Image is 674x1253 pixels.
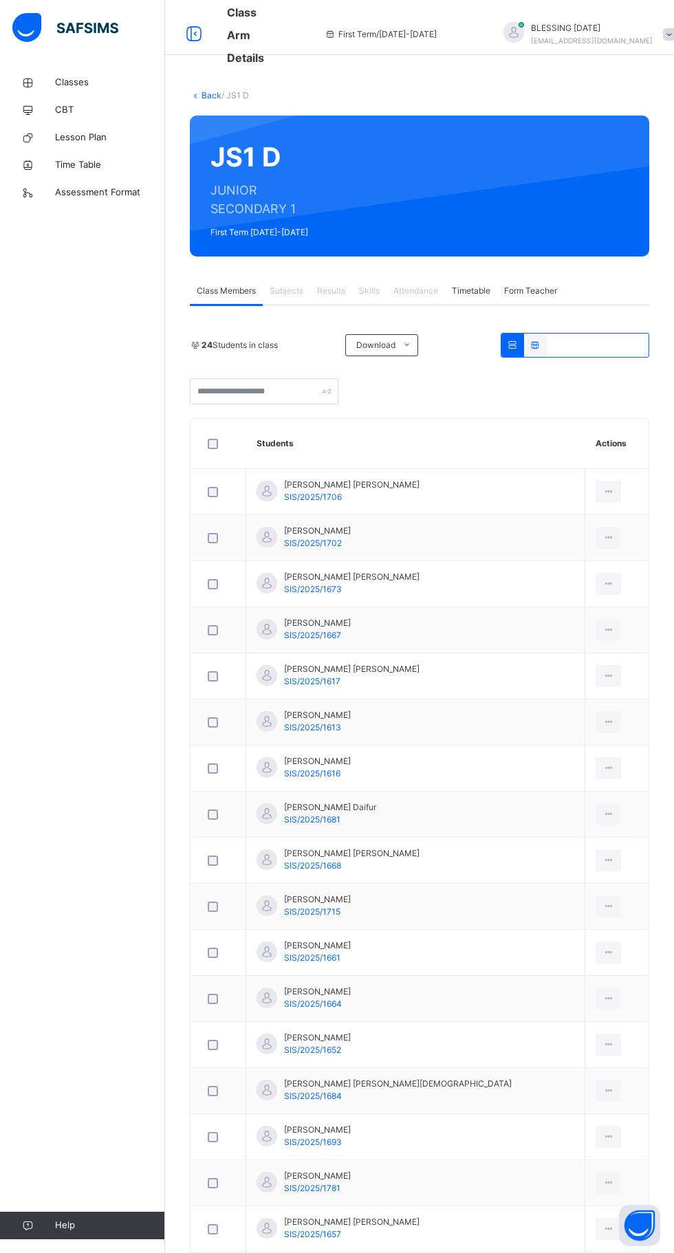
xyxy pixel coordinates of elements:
[284,630,341,640] span: SIS/2025/1667
[202,340,213,350] b: 24
[284,814,340,825] span: SIS/2025/1681
[284,722,341,732] span: SIS/2025/1613
[284,479,420,491] span: [PERSON_NAME] [PERSON_NAME]
[284,492,342,502] span: SIS/2025/1706
[393,285,438,297] span: Attendance
[531,36,653,45] span: [EMAIL_ADDRESS][DOMAIN_NAME]
[284,1032,351,1044] span: [PERSON_NAME]
[284,617,351,629] span: [PERSON_NAME]
[284,1091,342,1101] span: SIS/2025/1684
[202,90,221,100] a: Back
[284,768,340,778] span: SIS/2025/1616
[284,1183,340,1193] span: SIS/2025/1781
[55,1219,164,1232] span: Help
[504,285,557,297] span: Form Teacher
[619,1205,660,1246] button: Open asap
[284,1137,342,1147] span: SIS/2025/1693
[284,571,420,583] span: [PERSON_NAME] [PERSON_NAME]
[55,103,165,117] span: CBT
[284,985,351,998] span: [PERSON_NAME]
[284,1170,351,1182] span: [PERSON_NAME]
[284,1229,341,1239] span: SIS/2025/1657
[284,584,342,594] span: SIS/2025/1673
[284,1124,351,1136] span: [PERSON_NAME]
[227,6,264,65] span: Class Arm Details
[284,755,351,767] span: [PERSON_NAME]
[531,22,653,34] span: BLESSING [DATE]
[452,285,490,297] span: Timetable
[284,939,351,952] span: [PERSON_NAME]
[55,76,165,89] span: Classes
[356,339,395,351] span: Download
[284,847,420,860] span: [PERSON_NAME] [PERSON_NAME]
[55,186,165,199] span: Assessment Format
[284,525,351,537] span: [PERSON_NAME]
[284,538,342,548] span: SIS/2025/1702
[359,285,380,297] span: Skills
[202,339,278,351] span: Students in class
[284,1216,420,1228] span: [PERSON_NAME] [PERSON_NAME]
[284,1045,341,1055] span: SIS/2025/1652
[284,663,420,675] span: [PERSON_NAME] [PERSON_NAME]
[284,860,341,871] span: SIS/2025/1668
[325,28,437,41] span: session/term information
[246,419,585,469] th: Students
[210,226,331,239] span: First Term [DATE]-[DATE]
[284,952,340,963] span: SIS/2025/1661
[221,90,249,100] span: / JS1 D
[284,676,340,686] span: SIS/2025/1617
[284,709,351,721] span: [PERSON_NAME]
[284,906,340,917] span: SIS/2025/1715
[197,285,256,297] span: Class Members
[284,1078,512,1090] span: [PERSON_NAME] [PERSON_NAME][DEMOGRAPHIC_DATA]
[270,285,303,297] span: Subjects
[284,801,376,814] span: [PERSON_NAME] Daifur
[284,893,351,906] span: [PERSON_NAME]
[12,13,118,42] img: safsims
[317,285,345,297] span: Results
[284,999,342,1009] span: SIS/2025/1664
[585,419,649,469] th: Actions
[55,131,165,144] span: Lesson Plan
[55,158,165,172] span: Time Table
